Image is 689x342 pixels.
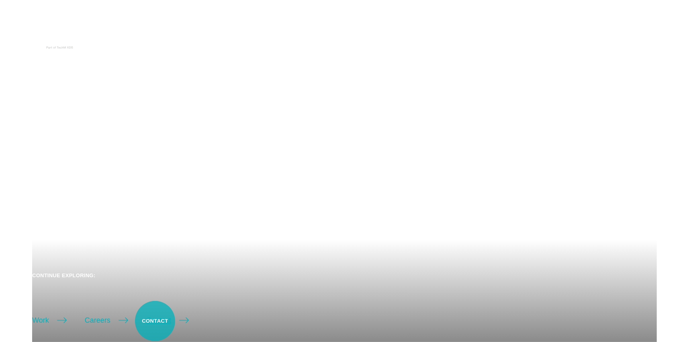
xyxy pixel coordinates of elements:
[338,32,350,47] div: #404
[146,315,189,326] a: Contact
[32,140,657,173] h1: Oops, you really shouldn’t be here!
[85,315,128,326] a: Careers
[32,272,657,279] h5: Continue exploring:
[32,315,67,326] a: Work
[642,33,662,50] button: Open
